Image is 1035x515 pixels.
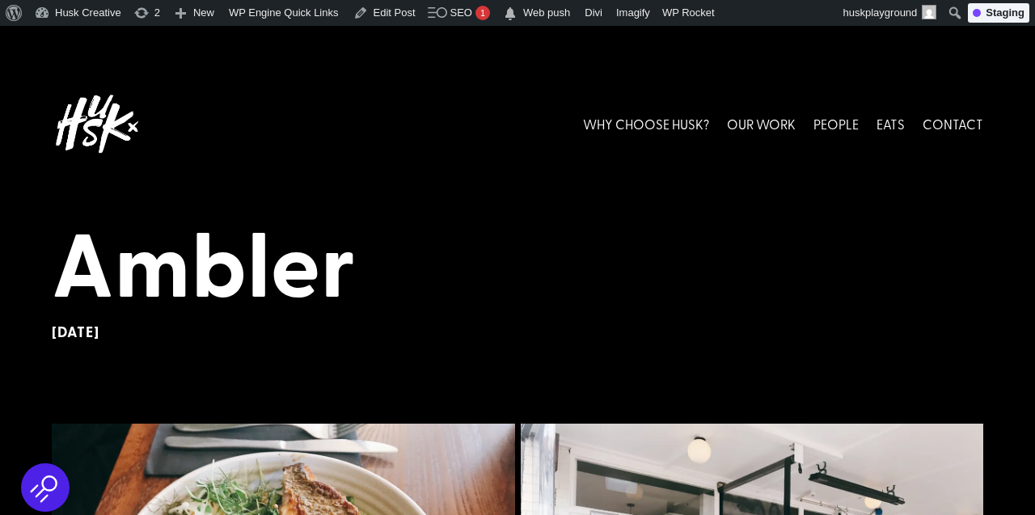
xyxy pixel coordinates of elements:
[52,209,983,323] h1: Ambler
[877,88,905,160] a: EATS
[843,6,918,19] span: huskplayground
[968,3,1029,23] div: Staging
[52,323,983,341] h6: [DATE]
[923,88,983,160] a: CONTACT
[52,88,141,160] img: Husk logo
[475,6,490,20] div: 1
[727,88,796,160] a: OUR WORK
[502,2,518,25] span: 
[583,88,709,160] a: WHY CHOOSE HUSK?
[813,88,859,160] a: PEOPLE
